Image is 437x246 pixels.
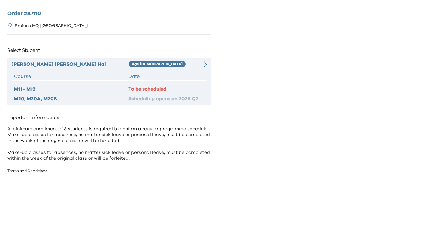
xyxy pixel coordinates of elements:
[128,95,205,102] div: Scheduling opens on 2026 Q2
[15,23,88,29] p: Preface HQ [[GEOGRAPHIC_DATA]]
[14,85,128,93] div: M11 - M19
[7,113,211,122] p: Important information:
[129,61,186,67] div: Age [DEMOGRAPHIC_DATA]
[7,169,47,173] a: Terms and Conditions
[12,61,129,68] div: [PERSON_NAME] [PERSON_NAME] Hai
[7,126,211,161] p: A minimum enrollment of 3 students is required to confirm a regular programme schedule. Make-up c...
[128,85,205,93] div: To be scheduled
[14,95,128,102] div: M20, M20A, M20B
[128,73,205,80] div: Date
[7,10,211,18] h2: Order # 47110
[14,73,128,80] div: Course
[7,45,211,55] p: Select Student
